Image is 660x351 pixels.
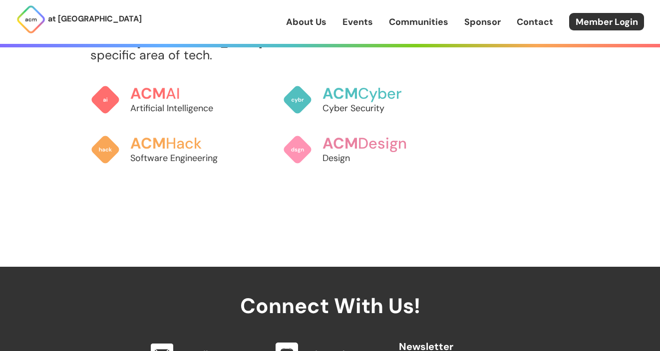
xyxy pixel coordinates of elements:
p: Design [323,152,427,165]
p: Artificial Intelligence [130,102,235,115]
span: ACM [130,134,166,153]
a: About Us [286,15,327,28]
a: Communities [389,15,448,28]
img: ACM Cyber [283,85,313,115]
a: Member Login [569,13,644,30]
a: ACMDesignDesign [283,125,427,175]
a: at [GEOGRAPHIC_DATA] [16,4,142,34]
p: at [GEOGRAPHIC_DATA] [48,12,142,25]
span: ACM [323,84,358,103]
p: Software Engineering [130,152,235,165]
h2: Connect With Us! [139,267,521,318]
a: Events [342,15,373,28]
img: ACM Logo [16,4,46,34]
span: ACM [323,134,358,153]
a: Sponsor [464,15,501,28]
span: ACM [130,84,166,103]
img: ACM Hack [90,135,120,165]
a: Contact [517,15,553,28]
p: ACM at [GEOGRAPHIC_DATA] consists of 4 communities that each focus on a specific area of tech. [90,36,570,62]
a: ACMCyberCyber Security [283,75,427,125]
h3: Cyber [323,85,427,102]
img: ACM Design [283,135,313,165]
img: ACM AI [90,85,120,115]
a: ACMAIArtificial Intelligence [90,75,235,125]
h3: Design [323,135,427,152]
p: Cyber Security [323,102,427,115]
h3: AI [130,85,235,102]
h3: Hack [130,135,235,152]
a: ACMHackSoftware Engineering [90,125,235,175]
